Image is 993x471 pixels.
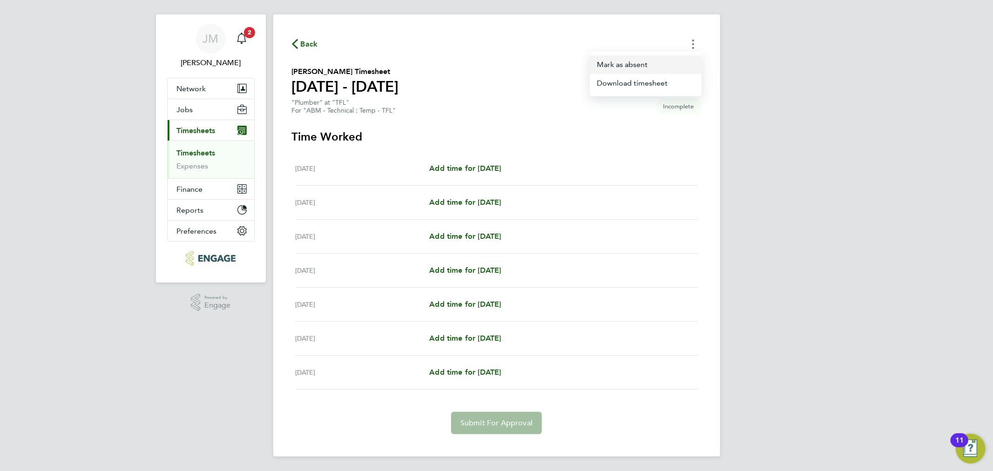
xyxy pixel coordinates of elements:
[244,27,255,38] span: 2
[301,39,318,50] span: Back
[168,78,254,99] button: Network
[429,300,501,309] span: Add time for [DATE]
[296,367,430,378] div: [DATE]
[429,232,501,241] span: Add time for [DATE]
[168,99,254,120] button: Jobs
[156,14,266,283] nav: Main navigation
[429,197,501,208] a: Add time for [DATE]
[232,24,251,54] a: 2
[296,231,430,242] div: [DATE]
[956,434,986,464] button: Open Resource Center, 11 new notifications
[177,161,209,170] a: Expenses
[429,367,501,378] a: Add time for [DATE]
[429,266,501,275] span: Add time for [DATE]
[429,333,501,344] a: Add time for [DATE]
[177,227,217,235] span: Preferences
[955,440,964,452] div: 11
[292,129,702,144] h3: Time Worked
[296,299,430,310] div: [DATE]
[167,251,255,266] a: Go to home page
[177,206,204,215] span: Reports
[168,200,254,220] button: Reports
[429,164,501,173] span: Add time for [DATE]
[168,221,254,241] button: Preferences
[296,197,430,208] div: [DATE]
[429,368,501,377] span: Add time for [DATE]
[429,265,501,276] a: Add time for [DATE]
[292,99,396,114] div: "Plumber" at "TFL"
[292,38,318,50] button: Back
[656,99,702,114] span: This timesheet is Incomplete.
[203,33,219,45] span: JM
[177,148,216,157] a: Timesheets
[177,185,203,194] span: Finance
[204,294,230,302] span: Powered by
[292,66,399,77] h2: [PERSON_NAME] Timesheet
[168,141,254,178] div: Timesheets
[429,231,501,242] a: Add time for [DATE]
[296,163,430,174] div: [DATE]
[685,37,702,51] button: Timesheets Menu
[429,198,501,207] span: Add time for [DATE]
[296,333,430,344] div: [DATE]
[168,179,254,199] button: Finance
[429,334,501,343] span: Add time for [DATE]
[191,294,230,311] a: Powered byEngage
[167,24,255,68] a: JM[PERSON_NAME]
[292,107,396,114] div: For "ABM - Technical : Temp - TFL"
[296,265,430,276] div: [DATE]
[168,120,254,141] button: Timesheets
[429,299,501,310] a: Add time for [DATE]
[186,251,236,266] img: txmrecruit-logo-retina.png
[590,74,702,93] a: Timesheets Menu
[590,55,702,74] button: Timesheets Menu
[177,84,206,93] span: Network
[429,163,501,174] a: Add time for [DATE]
[204,302,230,310] span: Engage
[177,126,216,135] span: Timesheets
[177,105,193,114] span: Jobs
[167,57,255,68] span: Junior Muya
[292,77,399,96] h1: [DATE] - [DATE]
